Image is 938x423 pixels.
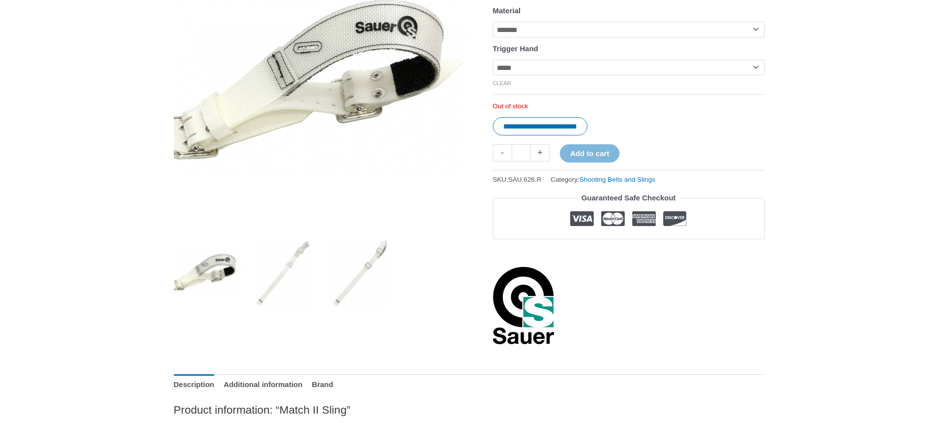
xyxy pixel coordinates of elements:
[249,239,318,307] img: Match II Sling (SAUER) - Image 2
[493,6,521,15] label: Material
[312,374,333,395] a: Brand
[493,44,539,53] label: Trigger Hand
[174,374,215,395] a: Description
[508,176,542,183] span: SAU.626.R
[578,191,680,205] legend: Guaranteed Safe Checkout
[560,144,619,163] button: Add to cart
[493,247,765,259] iframe: Customer reviews powered by Trustpilot
[493,102,765,111] p: Out of stock
[493,266,554,345] a: Sauer Shooting Sportswear
[493,144,512,162] a: -
[493,80,512,86] a: Clear options
[224,374,302,395] a: Additional information
[325,239,393,307] img: Match II Sling (SAUER) - Image 3
[580,176,655,183] a: Shooting Belts and Slings
[174,403,765,417] h2: Product information: “Match II Sling”
[512,144,531,162] input: Product quantity
[493,173,542,186] span: SKU:
[550,173,655,186] span: Category:
[531,144,550,162] a: +
[174,239,242,307] img: Match II Sling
